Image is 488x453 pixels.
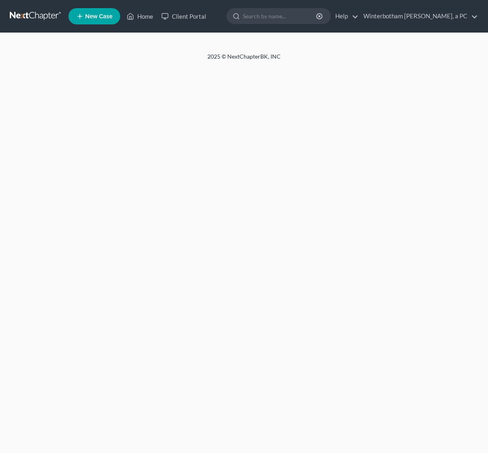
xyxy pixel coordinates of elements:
input: Search by name... [243,9,317,24]
a: Client Portal [157,9,210,24]
a: Home [123,9,157,24]
div: 2025 © NextChapterBK, INC [48,53,440,67]
span: New Case [85,13,112,20]
a: Help [331,9,358,24]
a: Winterbotham [PERSON_NAME], a PC [359,9,478,24]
